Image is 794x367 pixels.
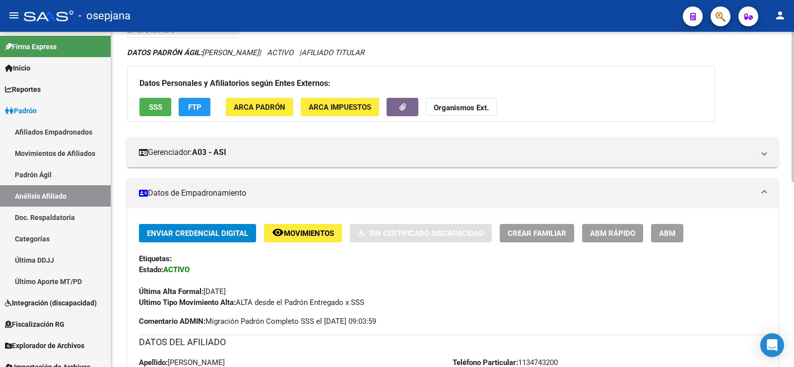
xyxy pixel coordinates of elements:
[8,9,20,21] mat-icon: menu
[78,5,131,27] span: - osepjana
[139,335,766,349] h3: DATOS DEL AFILIADO
[659,229,675,238] span: ABM
[139,188,754,199] mat-panel-title: Datos de Empadronamiento
[301,48,364,57] span: AFILIADO TITULAR
[5,41,57,52] span: Firma Express
[139,317,205,326] strong: Comentario ADMIN:
[5,297,97,308] span: Integración (discapacidad)
[272,226,284,238] mat-icon: remove_red_eye
[226,98,293,116] button: ARCA Padrón
[127,48,202,57] strong: DATOS PADRÓN ÁGIL:
[192,147,226,158] strong: A03 - ASI
[301,98,379,116] button: ARCA Impuestos
[453,358,558,367] span: 1134743200
[5,340,84,351] span: Explorador de Archivos
[264,224,342,242] button: Movimientos
[426,98,497,116] button: Organismos Ext.
[760,333,784,357] div: Open Intercom Messenger
[139,76,703,90] h3: Datos Personales y Afiliatorios según Entes Externos:
[590,229,635,238] span: ABM Rápido
[369,229,484,238] span: Sin Certificado Discapacidad
[139,98,171,116] button: SSS
[139,147,754,158] mat-panel-title: Gerenciador:
[774,9,786,21] mat-icon: person
[350,224,492,242] button: Sin Certificado Discapacidad
[508,229,566,238] span: Crear Familiar
[188,103,201,112] span: FTP
[309,103,371,112] span: ARCA Impuestos
[139,287,203,296] strong: Última Alta Formal:
[127,138,778,167] mat-expansion-panel-header: Gerenciador:A03 - ASI
[179,98,210,116] button: FTP
[139,316,376,327] span: Migración Padrón Completo SSS el [DATE] 09:03:59
[5,105,37,116] span: Padrón
[5,63,30,73] span: Inicio
[453,358,518,367] strong: Teléfono Particular:
[139,287,226,296] span: [DATE]
[139,358,225,367] span: [PERSON_NAME]
[284,229,334,238] span: Movimientos
[139,254,172,263] strong: Etiquetas:
[149,103,162,112] span: SSS
[139,358,168,367] strong: Apellido:
[582,224,643,242] button: ABM Rápido
[127,48,259,57] span: [PERSON_NAME]
[5,319,65,330] span: Fiscalización RG
[139,224,256,242] button: Enviar Credencial Digital
[139,265,163,274] strong: Estado:
[127,178,778,208] mat-expansion-panel-header: Datos de Empadronamiento
[127,48,364,57] i: | ACTIVO |
[5,84,41,95] span: Reportes
[234,103,285,112] span: ARCA Padrón
[434,103,489,112] strong: Organismos Ext.
[163,265,190,274] strong: ACTIVO
[500,224,574,242] button: Crear Familiar
[139,298,364,307] span: ALTA desde el Padrón Entregado x SSS
[651,224,683,242] button: ABM
[139,298,236,307] strong: Ultimo Tipo Movimiento Alta:
[147,229,248,238] span: Enviar Credencial Digital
